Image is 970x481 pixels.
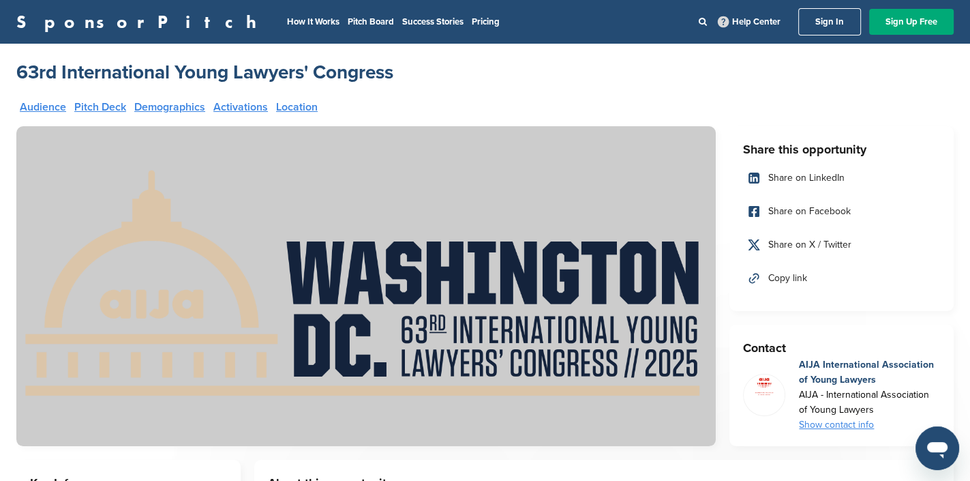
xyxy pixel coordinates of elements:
span: Share on LinkedIn [768,171,845,186]
h3: Contact [743,338,940,358]
a: Help Center [715,14,783,30]
a: Sign In [798,8,861,35]
img: Image20241211132401 [744,375,785,399]
a: Activations [213,102,268,113]
img: Sponsorpitch & [16,126,716,446]
a: Share on Facebook [743,197,940,226]
div: AIJA International Association of Young Lawyers [799,358,940,388]
a: SponsorPitch [16,13,265,31]
a: Copy link [743,264,940,293]
a: Share on X / Twitter [743,231,940,259]
a: Location [276,102,318,113]
div: Show contact info [799,418,940,433]
span: Share on Facebook [768,204,851,219]
span: Share on X / Twitter [768,237,851,252]
a: Success Stories [402,16,464,27]
iframe: Button to launch messaging window [915,426,959,470]
a: Pitch Deck [74,102,126,113]
a: Pitch Board [348,16,394,27]
a: Audience [20,102,66,113]
div: AIJA - International Association of Young Lawyers [799,388,940,418]
a: Pricing [472,16,500,27]
a: Demographics [134,102,205,113]
span: Copy link [768,271,807,286]
a: 63rd International Young Lawyers' Congress [16,60,393,85]
a: Sign Up Free [869,9,954,35]
h3: Share this opportunity [743,140,940,159]
a: How It Works [287,16,339,27]
a: Share on LinkedIn [743,164,940,192]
